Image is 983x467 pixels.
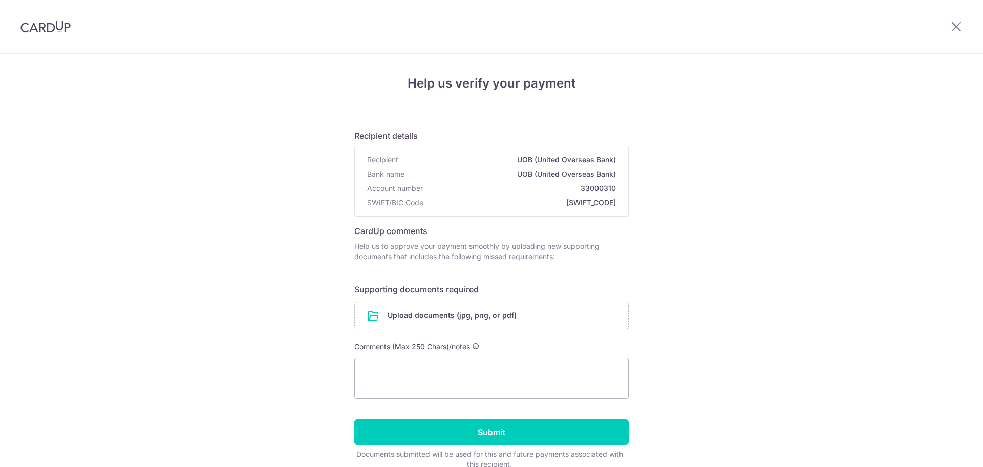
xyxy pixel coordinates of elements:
[367,155,398,165] span: Recipient
[367,183,423,194] span: Account number
[354,225,629,237] h6: CardUp comments
[354,241,629,262] p: Help us to approve your payment smoothly by uploading new supporting documents that includes the ...
[354,419,629,445] input: Submit
[367,198,423,208] span: SWIFT/BIC Code
[354,283,629,295] h6: Supporting documents required
[354,130,629,142] h6: Recipient details
[402,155,616,165] span: UOB (United Overseas Bank)
[428,198,616,208] span: [SWIFT_CODE]
[354,342,470,351] span: Comments (Max 250 Chars)/notes
[427,183,616,194] span: 33000310
[354,74,629,93] h4: Help us verify your payment
[367,169,404,179] span: Bank name
[409,169,616,179] span: UOB (United Overseas Bank)
[20,20,71,33] img: CardUp
[354,302,629,329] div: Upload documents (jpg, png, or pdf)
